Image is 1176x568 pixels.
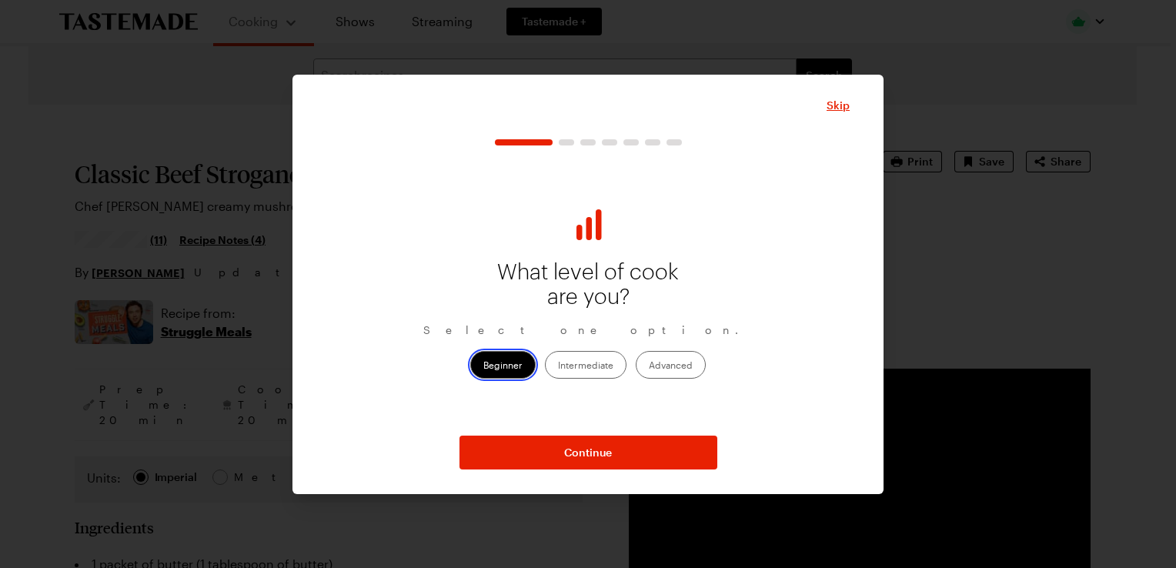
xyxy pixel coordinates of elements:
button: Close [827,98,850,113]
label: Advanced [636,351,706,379]
span: Skip [827,98,850,113]
button: NextStepButton [459,436,717,469]
label: Beginner [470,351,536,379]
span: Continue [564,445,612,460]
label: Intermediate [545,351,626,379]
p: What level of cook are you? [489,260,687,309]
p: Select one option. [423,322,753,339]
